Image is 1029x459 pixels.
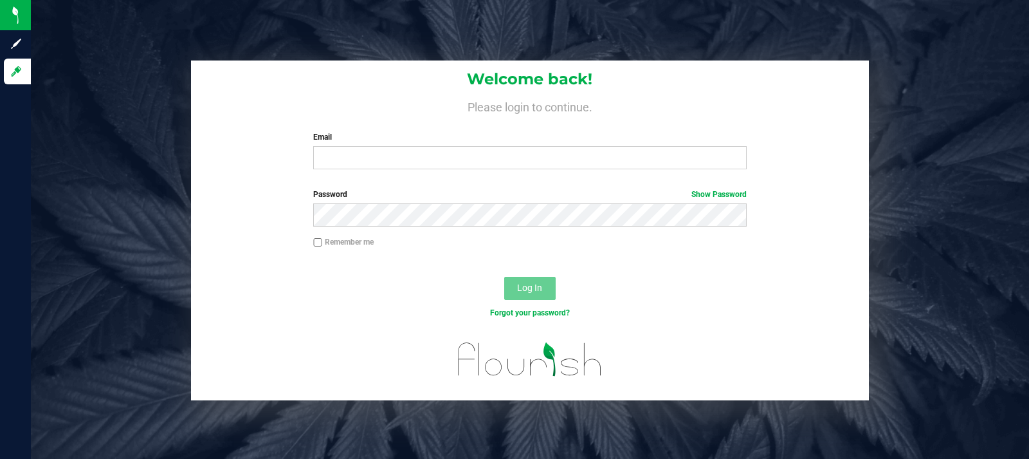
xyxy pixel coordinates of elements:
label: Email [313,131,746,143]
button: Log In [504,277,556,300]
h4: Please login to continue. [191,98,870,113]
input: Remember me [313,238,322,247]
span: Log In [517,283,542,293]
label: Remember me [313,236,374,248]
a: Show Password [691,190,747,199]
h1: Welcome back! [191,71,870,88]
inline-svg: Log in [10,65,23,78]
inline-svg: Sign up [10,37,23,50]
img: flourish_logo.svg [445,332,615,387]
a: Forgot your password? [490,308,570,317]
span: Password [313,190,347,199]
